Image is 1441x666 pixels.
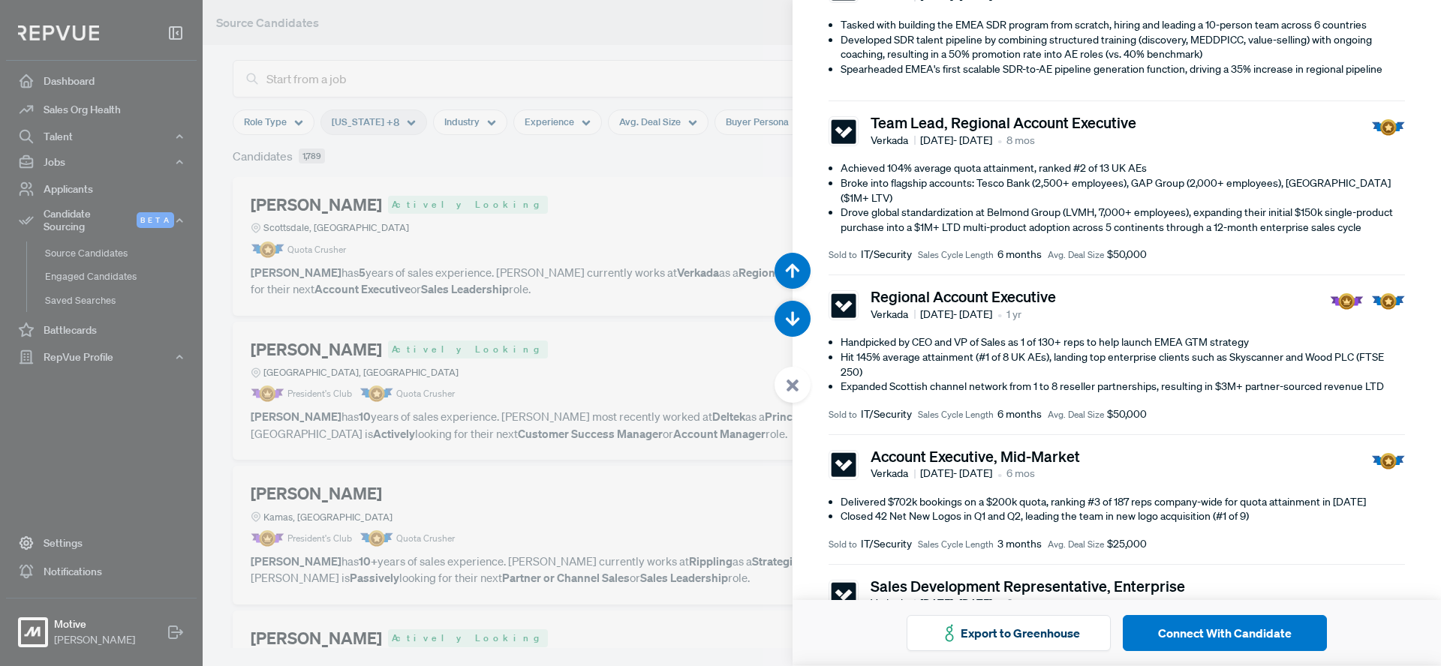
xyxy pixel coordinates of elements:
[997,406,1042,422] span: 6 months
[871,447,1080,465] h5: Account Executive, Mid-Market
[871,595,916,611] span: Verkada
[841,161,1405,176] li: Achieved 104% average quota attainment, ranked #2 of 13 UK AEs
[829,538,857,551] span: Sold to
[1330,293,1364,310] img: President Badge
[997,131,1002,149] article: •
[829,408,857,421] span: Sold to
[907,615,1111,651] button: Export to Greenhouse
[997,305,1002,323] article: •
[841,18,1405,33] li: Tasked with building the EMEA SDR program from scratch, hiring and leading a 10-person team acros...
[1371,119,1405,136] img: Quota Badge
[918,538,994,551] span: Sales Cycle Length
[920,307,992,322] span: [DATE] - [DATE]
[1006,307,1021,322] span: 1 yr
[1107,536,1147,552] span: $25,000
[841,33,1405,62] li: Developed SDR talent pipeline by combining structured training (discovery, MEDDPICC, value-sellin...
[871,287,1056,305] h5: Regional Account Executive
[920,133,992,148] span: [DATE] - [DATE]
[918,408,994,421] span: Sales Cycle Length
[871,577,1185,595] h5: Sales Development Representative, Enterprise
[997,465,1002,483] article: •
[871,466,916,481] span: Verkada
[1048,538,1104,551] span: Avg. Deal Size
[841,350,1405,379] li: Hit 145% average attainment (#1 of 8 UK AEs), landing top enterprise clients such as Skyscanner a...
[1048,408,1104,421] span: Avg. Deal Size
[920,466,992,481] span: [DATE] - [DATE]
[997,247,1042,262] span: 6 months
[841,176,1405,205] li: Broke into flagship accounts: Tesco Bank (2,500+ employees), GAP Group (2,000+ employees), [GEOGR...
[997,595,1002,613] article: •
[861,247,912,262] span: IT/Security
[841,495,1405,510] li: Delivered $702k bookings on a $200k quota, ranking #3 of 187 reps company-wide for quota attainme...
[831,452,856,477] img: Verkada
[997,536,1042,552] span: 3 months
[861,536,912,552] span: IT/Security
[918,248,994,262] span: Sales Cycle Length
[1371,453,1405,469] img: Quota Badge
[1006,466,1035,481] span: 6 mos
[841,335,1405,350] li: Handpicked by CEO and VP of Sales as 1 of 130+ reps to help launch EMEA GTM strategy
[871,307,916,322] span: Verkada
[1006,595,1035,611] span: 6 mos
[1371,293,1405,310] img: Quota Badge
[831,582,856,607] img: Verkada
[829,248,857,262] span: Sold to
[920,595,992,611] span: [DATE] - [DATE]
[841,205,1405,235] li: Drove global standardization at Belmond Group (LVMH, 7,000+ employees), expanding their initial $...
[1107,247,1147,262] span: $50,000
[831,293,856,318] img: Verkada
[1006,133,1035,148] span: 8 mos
[871,133,916,148] span: Verkada
[841,509,1405,524] li: Closed 42 Net New Logos in Q1 and Q2, leading the team in new logo acquisition (#1 of 9)
[841,379,1405,394] li: Expanded Scottish channel network from 1 to 8 reseller partnerships, resulting in $3M+ partner-so...
[1048,248,1104,262] span: Avg. Deal Size
[871,113,1136,131] h5: Team Lead, Regional Account Executive
[841,62,1405,77] li: Spearheaded EMEA's first scalable SDR-to-AE pipeline generation function, driving a 35% increase ...
[1123,615,1327,651] button: Connect With Candidate
[861,406,912,422] span: IT/Security
[831,119,856,144] img: Verkada
[1107,406,1147,422] span: $50,000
